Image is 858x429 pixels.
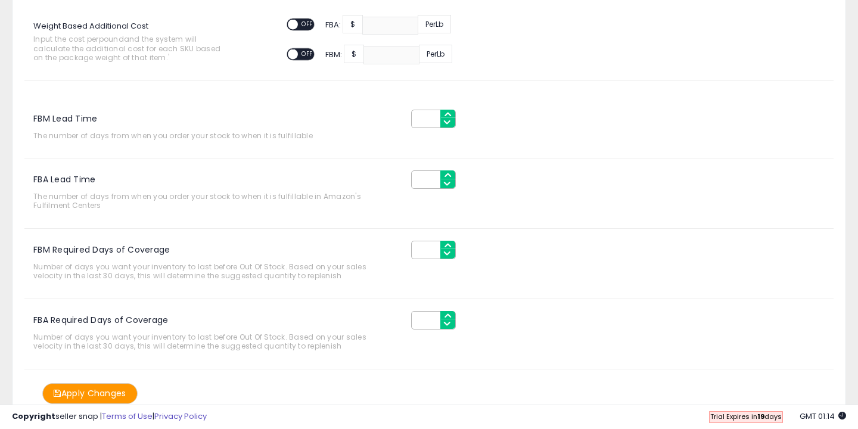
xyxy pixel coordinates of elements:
span: Trial Expires in days [710,412,782,421]
strong: Copyright [12,411,55,422]
span: OFF [298,20,317,30]
b: 19 [757,412,764,421]
label: FBA Required Days of Coverage [24,311,168,324]
a: Privacy Policy [154,411,207,422]
span: Per Lb [418,15,451,33]
label: FBM Lead Time [24,110,97,122]
span: Number of days you want your inventory to last before Out Of Stock. Based on your sales velocity ... [33,332,393,351]
a: Terms of Use [102,411,153,422]
span: $ [343,15,363,33]
label: Weight Based Additional Cost [33,17,148,32]
label: FBA Lead Time [24,170,95,183]
div: seller snap | | [12,411,207,422]
span: 2025-08-16 01:14 GMT [800,411,846,422]
label: FBM Required Days of Coverage [24,241,170,253]
span: Number of days you want your inventory to last before Out Of Stock. Based on your sales velocity ... [33,262,393,281]
span: FBA: [325,18,341,30]
button: Apply Changes [42,383,138,404]
span: Input the cost per pound and the system will calculate the additional cost for each SKU based on ... [33,35,232,62]
span: FBM: [325,48,342,60]
span: Per Lb [419,45,452,63]
span: OFF [298,49,317,60]
span: The number of days from when you order your stock to when it is fulfillable [33,131,393,140]
span: The number of days from when you order your stock to when it is fulfillable in Amazon's Fulfilmen... [33,192,393,210]
span: $ [344,45,364,63]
